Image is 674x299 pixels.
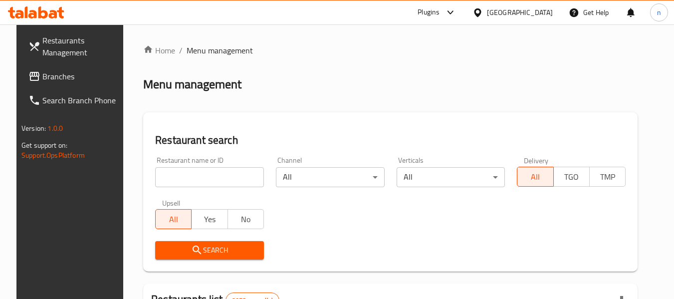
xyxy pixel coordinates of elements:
[21,149,85,162] a: Support.OpsPlatform
[42,34,121,58] span: Restaurants Management
[143,44,638,56] nav: breadcrumb
[143,76,241,92] h2: Menu management
[517,167,553,187] button: All
[20,88,129,112] a: Search Branch Phone
[42,70,121,82] span: Branches
[155,133,626,148] h2: Restaurant search
[487,7,553,18] div: [GEOGRAPHIC_DATA]
[179,44,183,56] li: /
[553,167,590,187] button: TGO
[558,170,586,184] span: TGO
[162,199,181,206] label: Upsell
[160,212,188,227] span: All
[418,6,440,18] div: Plugins
[191,209,227,229] button: Yes
[21,139,67,152] span: Get support on:
[589,167,626,187] button: TMP
[594,170,622,184] span: TMP
[21,122,46,135] span: Version:
[155,241,264,260] button: Search
[42,94,121,106] span: Search Branch Phone
[521,170,549,184] span: All
[232,212,260,227] span: No
[227,209,264,229] button: No
[524,157,549,164] label: Delivery
[155,209,192,229] button: All
[155,167,264,187] input: Search for restaurant name or ID..
[196,212,224,227] span: Yes
[276,167,385,187] div: All
[163,244,256,257] span: Search
[397,167,505,187] div: All
[657,7,661,18] span: n
[187,44,253,56] span: Menu management
[143,44,175,56] a: Home
[20,28,129,64] a: Restaurants Management
[47,122,63,135] span: 1.0.0
[20,64,129,88] a: Branches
